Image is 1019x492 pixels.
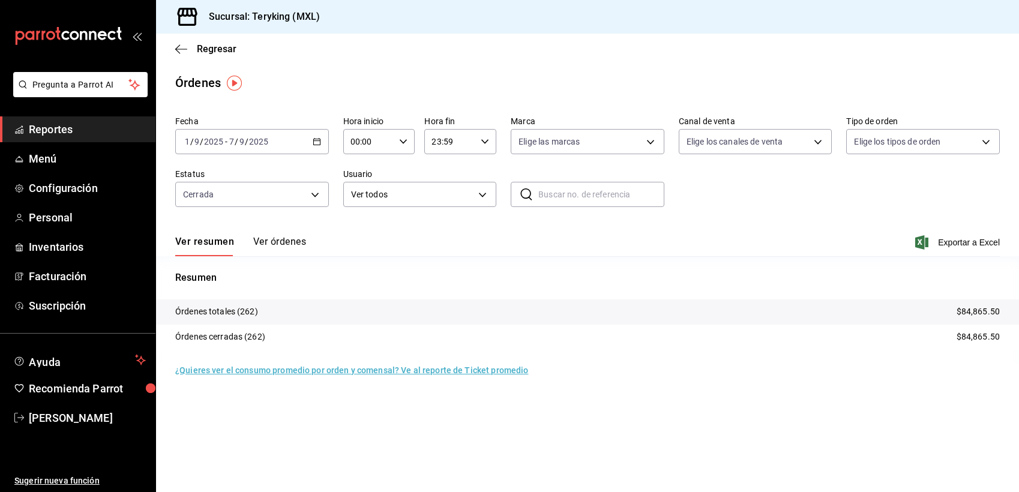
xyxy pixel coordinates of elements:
[175,170,329,178] label: Estatus
[175,236,234,256] button: Ver resumen
[227,76,242,91] img: Tooltip marker
[175,74,221,92] div: Órdenes
[175,236,306,256] div: navigation tabs
[511,117,664,125] label: Marca
[190,137,194,146] span: /
[29,209,146,226] span: Personal
[29,298,146,314] span: Suscripción
[184,137,190,146] input: --
[175,331,265,343] p: Órdenes cerradas (262)
[225,137,227,146] span: -
[679,117,832,125] label: Canal de venta
[239,137,245,146] input: --
[29,151,146,167] span: Menú
[229,137,235,146] input: --
[854,136,940,148] span: Elige los tipos de orden
[29,380,146,397] span: Recomienda Parrot
[132,31,142,41] button: open_drawer_menu
[29,353,130,367] span: Ayuda
[183,188,214,200] span: Cerrada
[519,136,580,148] span: Elige las marcas
[538,182,664,206] input: Buscar no. de referencia
[29,121,146,137] span: Reportes
[248,137,269,146] input: ----
[846,117,1000,125] label: Tipo de orden
[197,43,236,55] span: Regresar
[32,79,129,91] span: Pregunta a Parrot AI
[253,236,306,256] button: Ver órdenes
[343,117,415,125] label: Hora inicio
[29,410,146,426] span: [PERSON_NAME]
[199,10,320,24] h3: Sucursal: Teryking (MXL)
[29,180,146,196] span: Configuración
[175,271,1000,285] p: Resumen
[194,137,200,146] input: --
[245,137,248,146] span: /
[13,72,148,97] button: Pregunta a Parrot AI
[29,239,146,255] span: Inventarios
[175,117,329,125] label: Fecha
[175,305,258,318] p: Órdenes totales (262)
[235,137,238,146] span: /
[14,475,146,487] span: Sugerir nueva función
[175,43,236,55] button: Regresar
[424,117,496,125] label: Hora fin
[29,268,146,284] span: Facturación
[918,235,1000,250] button: Exportar a Excel
[8,87,148,100] a: Pregunta a Parrot AI
[200,137,203,146] span: /
[343,170,497,178] label: Usuario
[957,305,1000,318] p: $84,865.50
[687,136,783,148] span: Elige los canales de venta
[203,137,224,146] input: ----
[175,365,528,375] a: ¿Quieres ver el consumo promedio por orden y comensal? Ve al reporte de Ticket promedio
[957,331,1000,343] p: $84,865.50
[351,188,475,201] span: Ver todos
